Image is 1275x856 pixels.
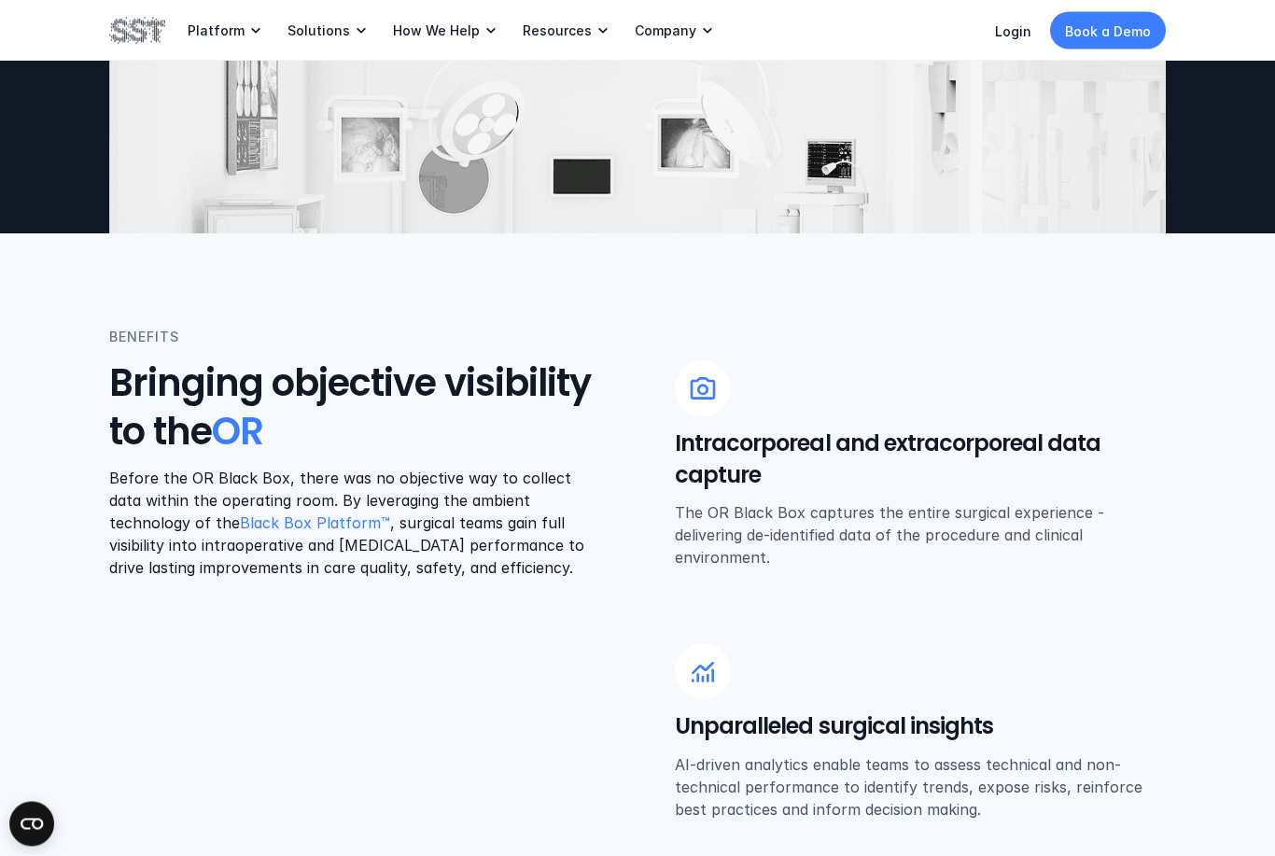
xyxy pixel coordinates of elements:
[109,468,600,580] p: Before the OR Black Box, there was no objective way to collect data within the operating room. By...
[675,711,1166,743] h5: Unparalleled surgical insights
[188,22,245,39] p: Platform
[109,359,600,456] h3: Bringing objective visibility to the
[675,428,1166,491] h5: Intracorporeal and extracorporeal data capture
[1050,12,1166,49] a: Book a Demo
[240,514,390,533] a: Black Box Platform™
[675,754,1166,821] p: AI-driven analytics enable teams to assess technical and non-technical performance to identify tr...
[9,802,54,847] button: Open CMP widget
[995,23,1031,39] a: Login
[393,22,480,39] p: How We Help
[523,22,592,39] p: Resources
[675,502,1166,569] p: The OR Black Box captures the entire surgical experience - delivering de-identified data of the p...
[635,22,696,39] p: Company
[109,328,179,348] p: BENEFITS
[287,22,350,39] p: Solutions
[212,406,263,458] span: OR
[109,15,165,47] img: SST logo
[1065,21,1151,41] p: Book a Demo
